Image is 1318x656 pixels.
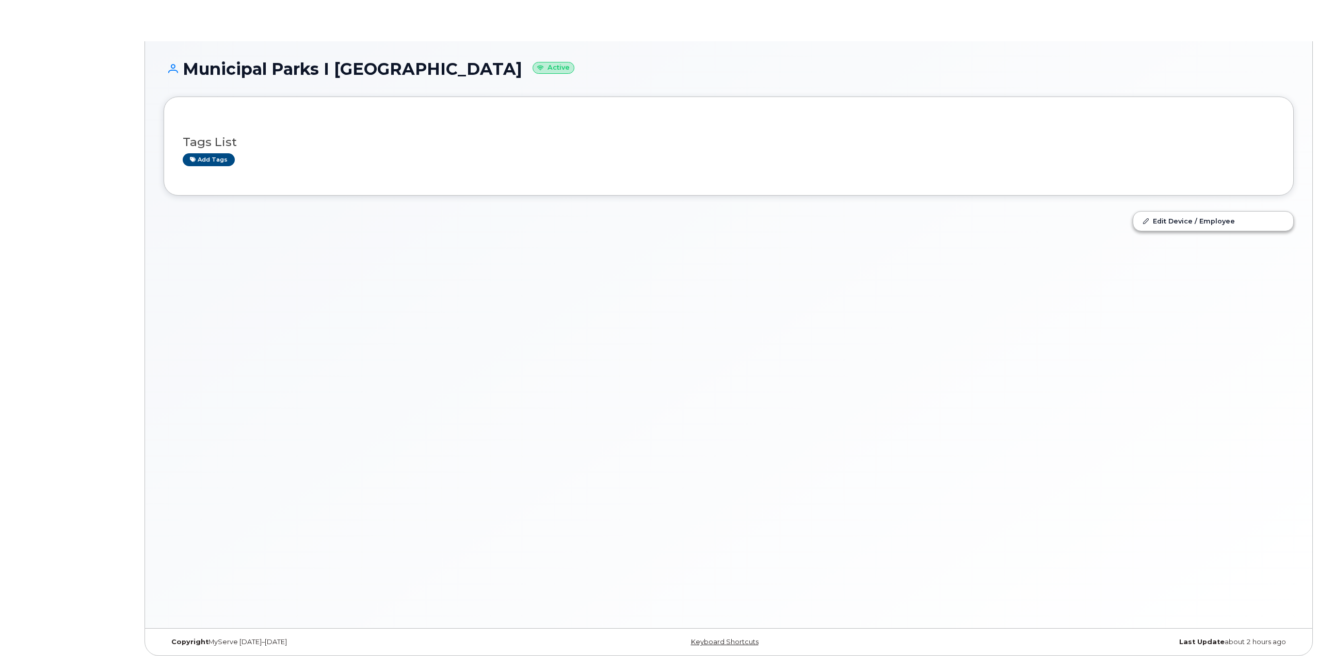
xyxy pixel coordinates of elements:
strong: Last Update [1179,638,1225,646]
div: about 2 hours ago [917,638,1294,646]
a: Edit Device / Employee [1133,212,1293,230]
h1: Municipal Parks I [GEOGRAPHIC_DATA] [164,60,1294,78]
a: Add tags [183,153,235,166]
small: Active [533,62,574,74]
strong: Copyright [171,638,208,646]
h3: Tags List [183,136,1275,149]
div: MyServe [DATE]–[DATE] [164,638,540,646]
a: Keyboard Shortcuts [691,638,759,646]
